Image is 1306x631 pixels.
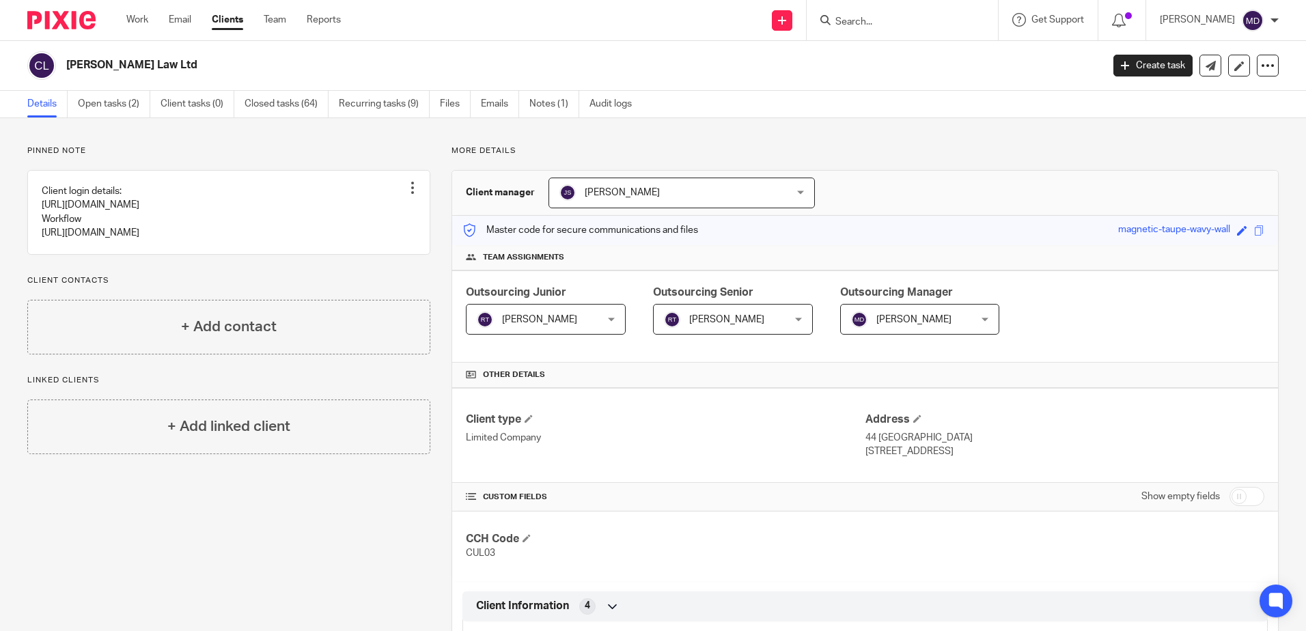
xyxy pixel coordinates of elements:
img: svg%3E [559,184,576,201]
span: [PERSON_NAME] [502,315,577,324]
a: Client tasks (0) [161,91,234,117]
p: [PERSON_NAME] [1160,13,1235,27]
h4: + Add contact [181,316,277,337]
span: [PERSON_NAME] [585,188,660,197]
h4: CCH Code [466,532,865,546]
span: 4 [585,599,590,613]
a: Audit logs [589,91,642,117]
h4: Address [865,412,1264,427]
img: svg%3E [27,51,56,80]
p: [STREET_ADDRESS] [865,445,1264,458]
input: Search [834,16,957,29]
span: Other details [483,369,545,380]
a: Files [440,91,471,117]
span: [PERSON_NAME] [689,315,764,324]
a: Recurring tasks (9) [339,91,430,117]
label: Show empty fields [1141,490,1220,503]
img: Pixie [27,11,96,29]
h4: + Add linked client [167,416,290,437]
h3: Client manager [466,186,535,199]
span: Outsourcing Junior [466,287,566,298]
a: Team [264,13,286,27]
p: Limited Company [466,431,865,445]
a: Details [27,91,68,117]
img: svg%3E [477,311,493,328]
span: [PERSON_NAME] [876,315,951,324]
p: Client contacts [27,275,430,286]
a: Closed tasks (64) [245,91,329,117]
img: svg%3E [664,311,680,328]
p: 44 [GEOGRAPHIC_DATA] [865,431,1264,445]
a: Create task [1113,55,1193,76]
p: More details [451,145,1279,156]
a: Email [169,13,191,27]
span: Client Information [476,599,569,613]
span: Outsourcing Senior [653,287,753,298]
p: Linked clients [27,375,430,386]
a: Reports [307,13,341,27]
img: svg%3E [1242,10,1264,31]
h2: [PERSON_NAME] Law Ltd [66,58,887,72]
a: Work [126,13,148,27]
span: CUL03 [466,548,495,558]
span: Team assignments [483,252,564,263]
a: Notes (1) [529,91,579,117]
img: svg%3E [851,311,867,328]
p: Master code for secure communications and files [462,223,698,237]
a: Clients [212,13,243,27]
h4: Client type [466,412,865,427]
span: Get Support [1031,15,1084,25]
p: Pinned note [27,145,430,156]
div: magnetic-taupe-wavy-wall [1118,223,1230,238]
a: Open tasks (2) [78,91,150,117]
span: Outsourcing Manager [840,287,953,298]
a: Emails [481,91,519,117]
h4: CUSTOM FIELDS [466,492,865,503]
